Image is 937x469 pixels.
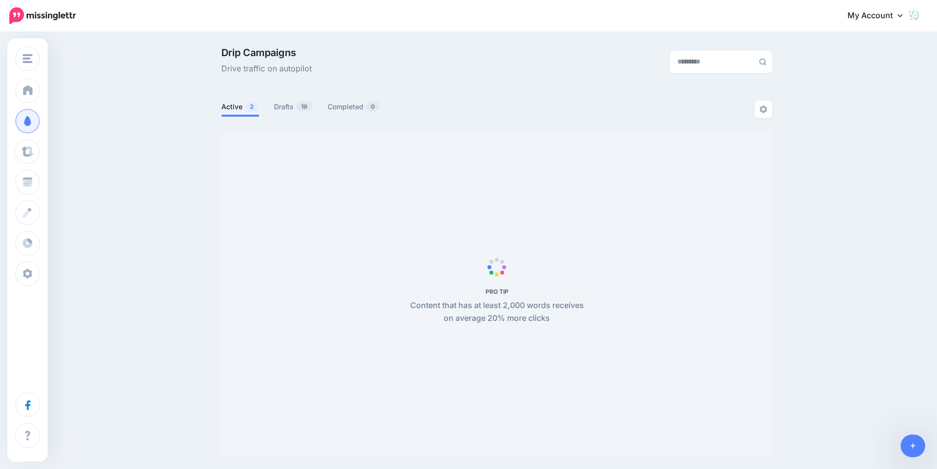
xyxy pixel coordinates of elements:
img: menu.png [23,54,32,63]
a: Active2 [221,101,259,113]
span: 2 [245,102,259,111]
a: Drafts19 [274,101,313,113]
img: settings-grey.png [759,105,767,113]
img: search-grey-6.png [759,58,766,65]
span: Drip Campaigns [221,48,312,58]
img: Missinglettr [9,7,76,24]
span: 0 [366,102,380,111]
a: Completed0 [328,101,380,113]
p: Content that has at least 2,000 words receives on average 20% more clicks [405,299,589,325]
span: 19 [296,102,312,111]
a: My Account [838,4,922,28]
span: Drive traffic on autopilot [221,63,312,75]
h5: PRO TIP [405,288,589,295]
